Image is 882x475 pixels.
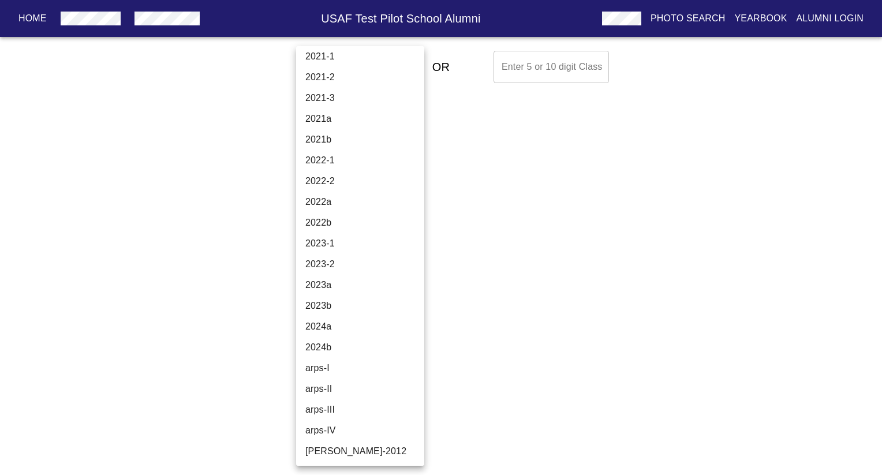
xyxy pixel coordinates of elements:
[296,399,433,420] li: arps-III
[296,233,433,254] li: 2023-1
[296,275,433,296] li: 2023a
[296,337,433,358] li: 2024b
[296,212,433,233] li: 2022b
[296,129,433,150] li: 2021b
[296,358,433,379] li: arps-I
[296,441,433,462] li: [PERSON_NAME]-2012
[296,192,433,212] li: 2022a
[296,296,433,316] li: 2023b
[296,379,433,399] li: arps-II
[296,171,433,192] li: 2022-2
[296,88,433,109] li: 2021-3
[296,420,433,441] li: arps-IV
[296,46,433,67] li: 2021-1
[296,109,433,129] li: 2021a
[296,316,433,337] li: 2024a
[296,67,433,88] li: 2021-2
[296,150,433,171] li: 2022-1
[296,254,433,275] li: 2023-2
